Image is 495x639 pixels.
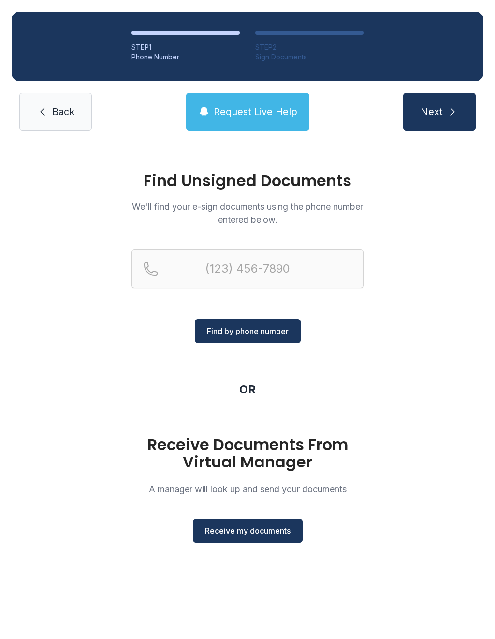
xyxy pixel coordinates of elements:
span: Find by phone number [207,325,289,337]
span: Next [421,105,443,118]
input: Reservation phone number [131,249,364,288]
span: Receive my documents [205,525,291,537]
div: STEP 2 [255,43,364,52]
p: We'll find your e-sign documents using the phone number entered below. [131,200,364,226]
div: Phone Number [131,52,240,62]
p: A manager will look up and send your documents [131,482,364,495]
span: Request Live Help [214,105,297,118]
div: OR [239,382,256,397]
div: STEP 1 [131,43,240,52]
h1: Receive Documents From Virtual Manager [131,436,364,471]
span: Back [52,105,74,118]
div: Sign Documents [255,52,364,62]
h1: Find Unsigned Documents [131,173,364,189]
